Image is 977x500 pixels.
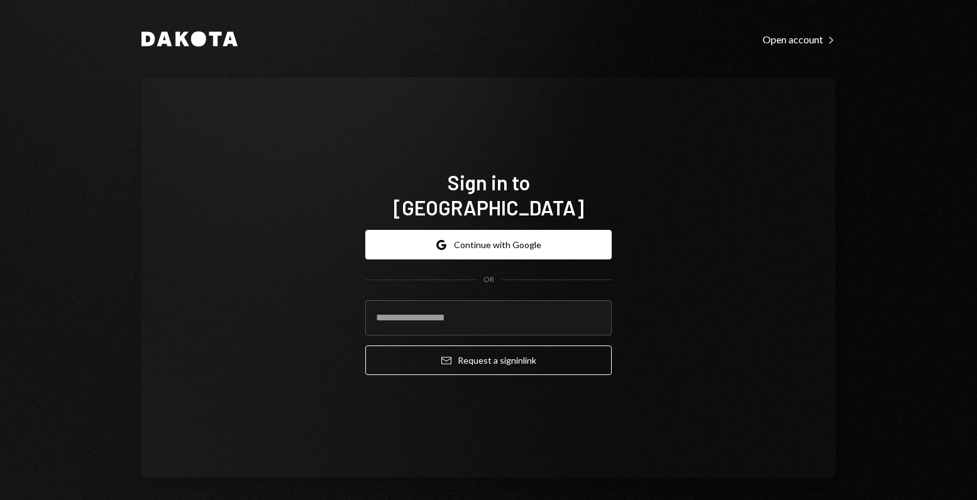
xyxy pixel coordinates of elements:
[763,33,836,46] div: Open account
[483,274,494,285] div: OR
[365,170,612,220] h1: Sign in to [GEOGRAPHIC_DATA]
[763,32,836,46] a: Open account
[365,345,612,375] button: Request a signinlink
[365,230,612,259] button: Continue with Google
